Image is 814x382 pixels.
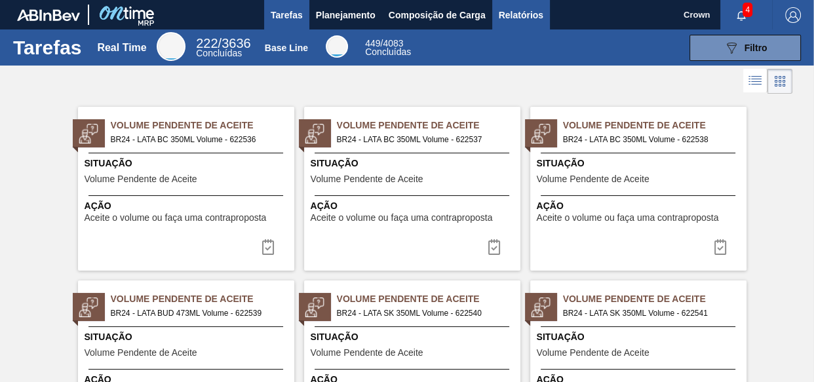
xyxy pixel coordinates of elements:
span: Situação [537,157,743,170]
div: Visão em Cards [767,69,792,94]
span: Aceite o volume ou faça uma contraproposta [85,213,267,223]
span: BR24 - LATA BUD 473ML Volume - 622539 [111,306,284,320]
span: Aceite o volume ou faça uma contraproposta [311,213,493,223]
img: status [531,297,551,317]
span: BR24 - LATA BC 350ML Volume - 622537 [337,132,510,147]
span: Composição de Carga [389,7,486,23]
span: 4 [743,3,752,17]
span: BR24 - LATA BC 350ML Volume - 622538 [563,132,736,147]
span: Volume Pendente de Aceite [563,119,746,132]
div: Completar tarefa: 30071308 [705,234,736,260]
div: Visão em Lista [743,69,767,94]
span: Volume Pendente de Aceite [337,292,520,306]
span: BR24 - LATA SK 350ML Volume - 622541 [563,306,736,320]
button: Filtro [689,35,801,61]
span: Ação [537,199,743,213]
span: Volume Pendente de Aceite [111,119,294,132]
div: Base Line [265,43,308,53]
span: Volume Pendente de Aceite [337,119,520,132]
span: Volume Pendente de Aceite [311,174,423,184]
img: Logout [785,7,801,23]
button: icon-task-complete [705,234,736,260]
button: icon-task-complete [478,234,510,260]
img: status [305,297,324,317]
span: Concluídas [196,48,242,58]
div: Real Time [97,42,146,54]
span: Filtro [745,43,767,53]
span: / 4083 [365,38,403,48]
span: Situação [311,157,517,170]
span: Concluídas [365,47,411,57]
h1: Tarefas [13,40,82,55]
button: icon-task-complete [252,234,284,260]
span: Volume Pendente de Aceite [311,348,423,358]
div: Base Line [365,39,411,56]
span: Volume Pendente de Aceite [85,174,197,184]
span: Ação [85,199,291,213]
img: TNhmsLtSVTkK8tSr43FrP2fwEKptu5GPRR3wAAAABJRU5ErkJggg== [17,9,80,21]
span: Volume Pendente de Aceite [563,292,746,306]
span: Tarefas [271,7,303,23]
span: Volume Pendente de Aceite [537,174,649,184]
span: 449 [365,38,380,48]
img: status [79,124,98,143]
span: Situação [85,157,291,170]
img: icon-task-complete [712,239,728,255]
span: Volume Pendente de Aceite [111,292,294,306]
span: Situação [85,330,291,344]
div: Real Time [157,32,185,61]
span: 222 [196,36,218,50]
span: Volume Pendente de Aceite [537,348,649,358]
div: Completar tarefa: 30071306 [252,234,284,260]
span: Aceite o volume ou faça uma contraproposta [537,213,719,223]
span: Planejamento [316,7,376,23]
img: icon-task-complete [486,239,502,255]
span: Volume Pendente de Aceite [85,348,197,358]
div: Completar tarefa: 30071307 [478,234,510,260]
div: Real Time [196,38,250,58]
button: Notificações [720,6,762,24]
span: Situação [311,330,517,344]
img: status [305,124,324,143]
img: status [79,297,98,317]
span: / 3636 [196,36,250,50]
span: Situação [537,330,743,344]
div: Base Line [326,35,348,58]
span: Ação [311,199,517,213]
span: BR24 - LATA BC 350ML Volume - 622536 [111,132,284,147]
img: icon-task-complete [260,239,276,255]
img: status [531,124,551,143]
span: BR24 - LATA SK 350ML Volume - 622540 [337,306,510,320]
span: Relatórios [499,7,543,23]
